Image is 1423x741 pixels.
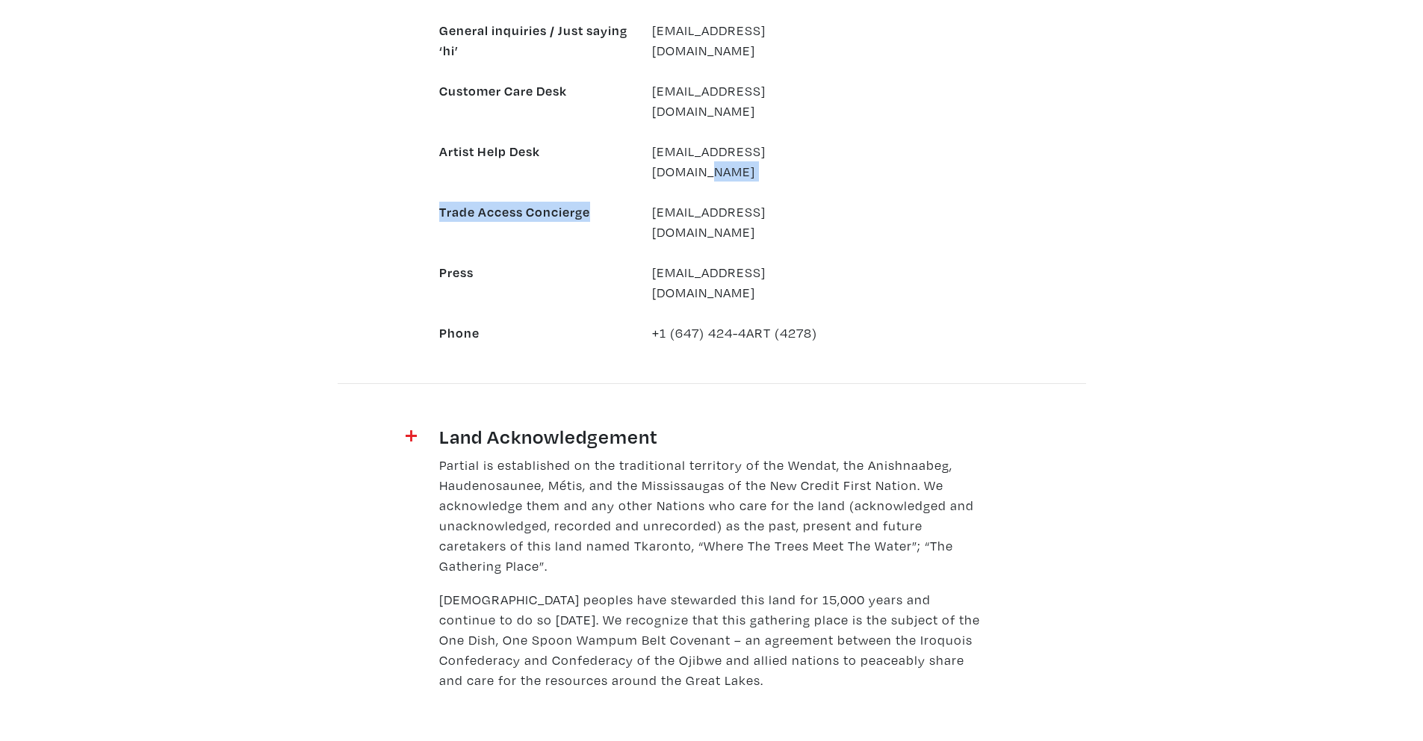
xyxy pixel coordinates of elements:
[439,455,985,576] p: Partial is established on the traditional territory of the Wendat, the Anishnaabeg, Haudenosaunee...
[652,203,766,241] a: [EMAIL_ADDRESS][DOMAIN_NAME]
[652,264,766,301] a: [EMAIL_ADDRESS][DOMAIN_NAME]
[439,424,985,448] h4: Land Acknowledgement
[652,22,766,59] a: [EMAIL_ADDRESS][DOMAIN_NAME]
[428,262,641,303] div: Press
[428,202,641,242] div: Trade Access Concierge
[428,141,641,182] div: Artist Help Desk
[428,20,641,61] div: General inquiries / Just saying ‘hi’
[652,143,766,180] a: [EMAIL_ADDRESS][DOMAIN_NAME]
[406,430,417,441] img: plus.svg
[652,82,766,120] a: [EMAIL_ADDRESS][DOMAIN_NAME]
[641,323,854,343] div: +1 (647) 424-4ART (4278)
[439,589,985,690] p: [DEMOGRAPHIC_DATA] peoples have stewarded this land for 15,000 years and continue to do so [DATE]...
[428,81,641,121] div: Customer Care Desk
[428,323,641,343] div: Phone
